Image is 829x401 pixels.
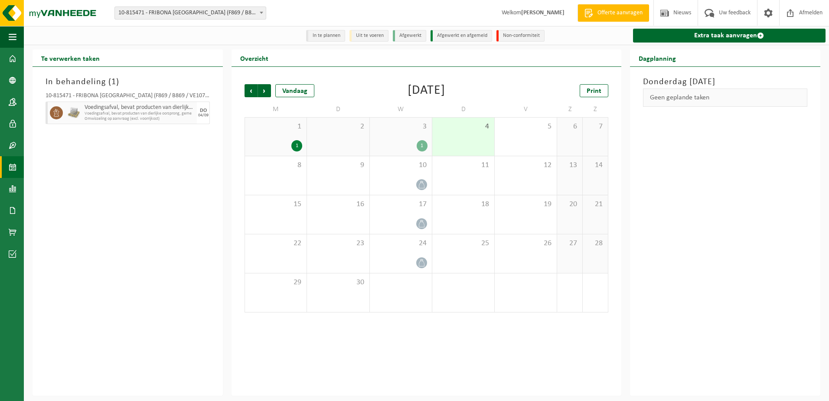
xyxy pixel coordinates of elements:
[249,161,302,170] span: 8
[46,76,210,89] h3: In behandeling ( )
[630,49,685,66] h2: Dagplanning
[311,200,365,209] span: 16
[583,102,608,117] td: Z
[499,122,552,131] span: 5
[499,161,552,170] span: 12
[432,102,495,117] td: D
[561,200,578,209] span: 20
[370,102,432,117] td: W
[85,104,195,111] span: Voedingsafval, bevat producten van dierlijke oorsprong, gemengde verpakking (exclusief glas), cat...
[311,161,365,170] span: 9
[561,161,578,170] span: 13
[643,89,807,107] div: Geen geplande taken
[311,122,365,131] span: 2
[633,29,826,43] a: Extra taak aanvragen
[431,30,492,42] li: Afgewerkt en afgemeld
[374,161,428,170] span: 10
[311,278,365,287] span: 30
[587,239,604,248] span: 28
[561,239,578,248] span: 27
[115,7,266,19] span: 10-815471 - FRIBONA NV (F869 / B869 / VE1070 / B869H) - OOSTKAMP
[200,108,207,113] div: DO
[587,88,601,95] span: Print
[437,200,490,209] span: 18
[275,84,314,97] div: Vandaag
[249,122,302,131] span: 1
[437,161,490,170] span: 11
[561,122,578,131] span: 6
[557,102,583,117] td: Z
[33,49,108,66] h2: Te verwerken taken
[587,122,604,131] span: 7
[595,9,645,17] span: Offerte aanvragen
[408,84,445,97] div: [DATE]
[114,7,266,20] span: 10-815471 - FRIBONA NV (F869 / B869 / VE1070 / B869H) - OOSTKAMP
[643,76,807,89] h3: Donderdag [DATE]
[291,140,302,151] div: 1
[198,113,209,118] div: 04/09
[578,4,649,22] a: Offerte aanvragen
[85,116,195,122] span: Omwisseling op aanvraag (excl. voorrijkost)
[437,122,490,131] span: 4
[374,122,428,131] span: 3
[46,93,210,102] div: 10-815471 - FRIBONA [GEOGRAPHIC_DATA] (F869 / B869 / VE1070 / B869H) - OOSTKAMP
[437,239,490,248] span: 25
[245,102,307,117] td: M
[249,278,302,287] span: 29
[306,30,345,42] li: In te plannen
[249,200,302,209] span: 15
[495,102,557,117] td: V
[417,140,428,151] div: 1
[232,49,277,66] h2: Overzicht
[349,30,388,42] li: Uit te voeren
[258,84,271,97] span: Volgende
[307,102,369,117] td: D
[245,84,258,97] span: Vorige
[587,200,604,209] span: 21
[374,239,428,248] span: 24
[587,161,604,170] span: 14
[249,239,302,248] span: 22
[374,200,428,209] span: 17
[311,239,365,248] span: 23
[521,10,565,16] strong: [PERSON_NAME]
[499,200,552,209] span: 19
[85,111,195,116] span: Voedingsafval, bevat producten van dierlijke oorsprong, geme
[499,239,552,248] span: 26
[496,30,545,42] li: Non-conformiteit
[111,78,116,86] span: 1
[67,106,80,119] img: LP-PA-00000-WDN-11
[580,84,608,97] a: Print
[393,30,426,42] li: Afgewerkt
